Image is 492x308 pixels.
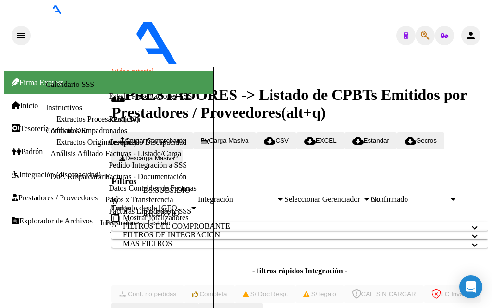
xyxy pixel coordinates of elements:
[31,14,258,65] img: Logo SAAS
[258,59,283,67] span: - osdop
[304,137,337,144] span: EXCEL
[123,231,465,239] mat-panel-title: FILTROS DE INTEGRACION
[46,80,94,88] a: Calendario SSS
[198,195,233,203] span: Integración
[352,137,389,144] span: Estandar
[281,104,326,121] span: (alt+q)
[296,132,344,149] button: EXCEL
[201,137,248,144] span: Carga Masiva
[56,115,139,123] a: Extractos Procesados (csv)
[243,290,288,297] span: S/ Doc Resp.
[12,124,49,133] a: Tesorería
[143,186,190,195] a: DS.SUBSIDIO
[12,78,64,86] span: Firma Express
[235,285,296,303] button: S/ Doc Resp.
[303,290,336,297] span: S/ legajo
[109,138,186,146] a: Certificado Discapacidad
[109,115,140,123] a: Rendición
[352,135,364,147] mat-icon: cloud_download
[295,285,344,303] button: S/ legajo
[12,194,98,202] a: Prestadores / Proveedores
[344,132,397,149] button: Estandar
[15,30,27,41] mat-icon: menu
[12,217,93,225] a: Explorador de Archivos
[284,195,362,204] span: Seleccionar Gerenciador
[352,290,416,297] span: CAE SIN CARGAR
[397,132,444,149] button: Gecros
[111,222,488,231] mat-expansion-panel-header: FILTROS DEL COMPROBANTE
[344,285,424,303] button: CAE SIN CARGAR
[459,275,482,298] div: Open Intercom Messenger
[12,101,38,110] a: Inicio
[111,176,488,186] h3: Filtros
[465,30,477,41] mat-icon: person
[12,171,101,179] a: Integración (discapacidad)
[105,196,173,204] a: Pagos x Transferencia
[256,132,296,149] button: CSV
[111,86,467,121] span: PRESTADORES -> Listado de CPBTs Emitidos por Prestadores / Proveedores
[143,209,180,218] a: DR.ENVIO
[193,132,256,149] button: Carga Masiva
[371,195,381,203] span: No
[143,232,185,241] a: DS.DEVERR
[405,135,416,147] mat-icon: cloud_download
[424,285,481,303] button: FC Inválida
[100,219,135,227] a: Integración
[105,172,186,181] a: Facturas - Documentación
[304,135,316,147] mat-icon: cloud_download
[264,135,275,147] mat-icon: cloud_download
[123,222,465,231] mat-panel-title: FILTROS DEL COMPROBANTE
[12,148,43,156] a: Padrón
[123,239,465,248] mat-panel-title: MAS FILTROS
[264,137,288,144] span: CSV
[111,267,488,275] h4: - filtros rápidos Integración -
[109,92,192,100] a: Estado Presentaciones SSS
[111,239,488,248] mat-expansion-panel-header: MAS FILTROS
[46,103,82,111] a: Instructivos
[105,149,181,158] a: Facturas - Listado/Carga
[405,137,437,144] span: Gecros
[50,126,127,135] a: Afiliados Empadronados
[50,149,103,158] a: Análisis Afiliado
[111,231,488,239] mat-expansion-panel-header: FILTROS DE INTEGRACION
[431,290,473,297] span: FC Inválida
